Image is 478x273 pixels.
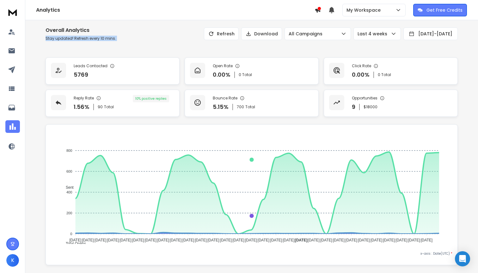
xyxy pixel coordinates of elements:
p: My Workspace [346,7,383,13]
img: logo [6,6,19,18]
tspan: [DATE] [107,238,119,242]
tspan: [DATE] [120,238,132,242]
tspan: 800 [66,149,72,152]
span: Total [245,104,255,110]
h1: Overall Analytics [46,27,116,34]
tspan: 0 [70,232,72,236]
tspan: [DATE] [170,238,182,242]
p: Reply Rate [74,96,94,101]
span: 700 [237,104,244,110]
a: Click Rate0.00%0 Total [324,57,458,85]
p: Leads Contacted [74,63,107,68]
button: Download [241,27,282,40]
tspan: [DATE] [383,238,395,242]
span: Total Opens [61,241,86,246]
tspan: [DATE] [333,238,345,242]
a: Opportunities9$18000 [324,90,458,117]
tspan: 200 [66,211,72,215]
tspan: [DATE] [220,238,232,242]
button: K [6,254,19,267]
p: Refresh [217,31,235,37]
button: [DATE]-[DATE] [403,27,458,40]
span: Sent [61,185,74,190]
p: All Campaigns [289,31,325,37]
p: 9 [352,103,355,111]
a: Leads Contacted5769 [46,57,180,85]
tspan: [DATE] [320,238,332,242]
tspan: [DATE] [69,238,81,242]
span: 90 [98,104,103,110]
a: Bounce Rate5.15%700Total [185,90,319,117]
tspan: [DATE] [245,238,257,242]
tspan: [DATE] [358,238,370,242]
p: Get Free Credits [426,7,463,13]
tspan: [DATE] [258,238,270,242]
a: Reply Rate1.56%90Total10% positive replies [46,90,180,117]
p: x-axis : Date(UTC) [51,251,452,256]
p: Opportunities [352,96,377,101]
a: Open Rate0.00%0 Total [185,57,319,85]
tspan: [DATE] [408,238,420,242]
tspan: [DATE] [270,238,282,242]
p: Open Rate [213,63,233,68]
tspan: [DATE] [421,238,433,242]
tspan: [DATE] [95,238,107,242]
p: Last 4 weeks [358,31,390,37]
tspan: 600 [66,169,72,173]
tspan: [DATE] [395,238,408,242]
tspan: [DATE] [132,238,144,242]
tspan: [DATE] [232,238,244,242]
p: Bounce Rate [213,96,237,101]
p: $ 18000 [364,104,377,110]
p: 1.56 % [74,103,89,111]
p: Download [254,31,278,37]
p: 0.00 % [352,70,370,79]
tspan: [DATE] [295,238,308,242]
tspan: [DATE] [144,238,156,242]
button: Refresh [204,27,239,40]
tspan: [DATE] [345,238,357,242]
p: Click Rate [352,63,371,68]
tspan: [DATE] [207,238,219,242]
button: Get Free Credits [413,4,467,16]
div: Open Intercom Messenger [455,251,470,266]
tspan: [DATE] [182,238,194,242]
p: Stay updated! Refresh every 10 mins. [46,36,116,41]
tspan: [DATE] [308,238,320,242]
p: 0.00 % [213,70,230,79]
tspan: [DATE] [82,238,94,242]
tspan: [DATE] [195,238,207,242]
p: 5.15 % [213,103,229,111]
tspan: 400 [66,190,72,194]
div: 10 % positive replies [133,95,169,102]
tspan: [DATE] [283,238,295,242]
p: 5769 [74,70,88,79]
h1: Analytics [36,6,315,14]
span: Total [104,104,114,110]
tspan: [DATE] [371,238,383,242]
p: 0 Total [239,72,252,77]
tspan: [DATE] [157,238,169,242]
p: 0 Total [378,72,391,77]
